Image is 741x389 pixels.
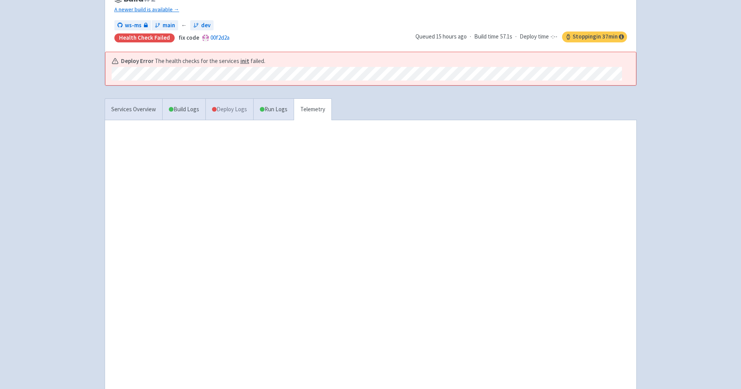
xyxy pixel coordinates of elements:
[114,33,175,42] div: Health check failed
[294,99,331,120] a: Telemetry
[240,57,249,65] a: init
[125,21,142,30] span: ws-ms
[155,57,265,66] span: The health checks for the services failed.
[253,99,294,120] a: Run Logs
[163,99,205,120] a: Build Logs
[152,20,178,31] a: main
[500,32,512,41] span: 57.1s
[179,34,199,41] strong: fix code
[121,57,154,66] b: Deploy Error
[550,32,557,41] span: -:--
[114,5,444,14] a: A newer build is available →
[114,20,151,31] a: ws-ms
[190,20,214,31] a: dev
[474,32,499,41] span: Build time
[210,34,229,41] a: 00f2d2a
[415,32,627,42] div: · ·
[415,33,467,40] span: Queued
[163,21,175,30] span: main
[105,99,162,120] a: Services Overview
[562,32,627,42] span: Stopping in 37 min
[436,33,467,40] time: 15 hours ago
[181,21,187,30] span: ←
[520,32,549,41] span: Deploy time
[201,21,210,30] span: dev
[205,99,253,120] a: Deploy Logs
